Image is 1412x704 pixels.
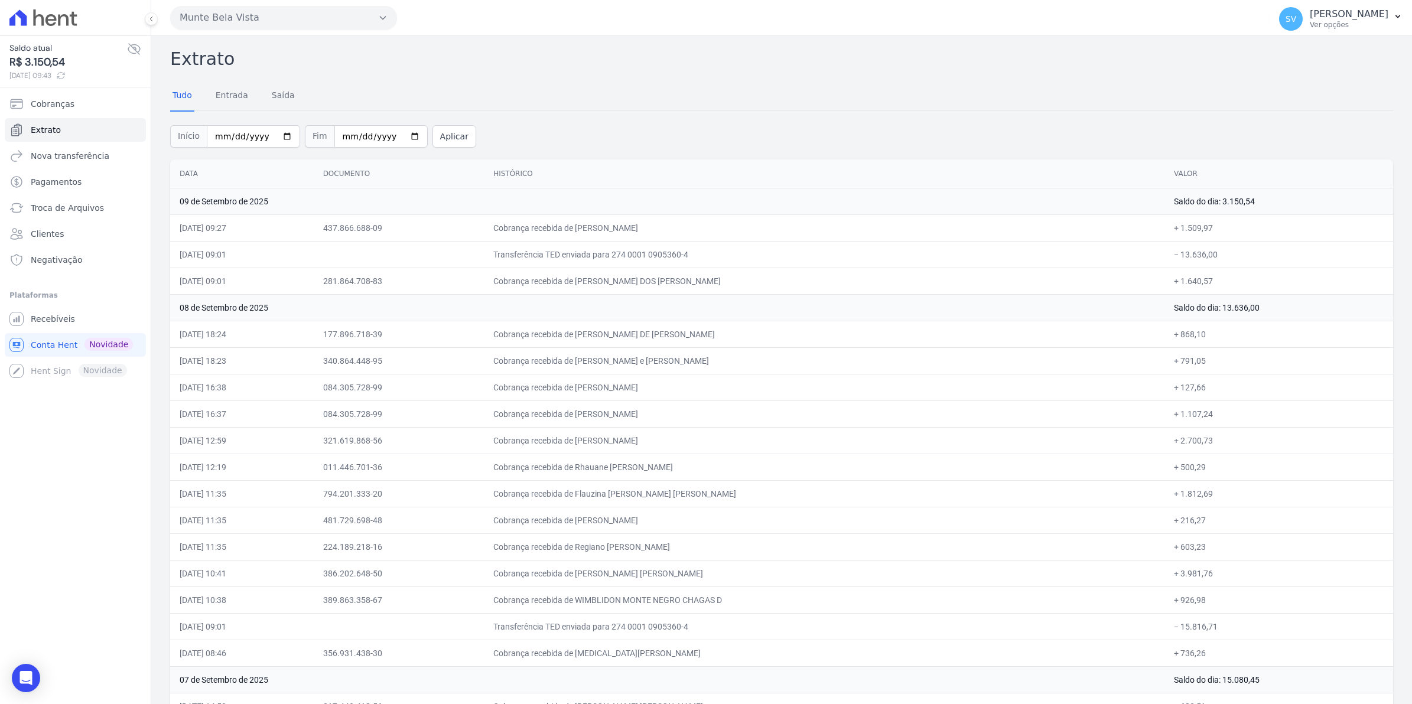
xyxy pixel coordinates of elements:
td: Cobrança recebida de [PERSON_NAME] [484,507,1164,533]
td: Cobrança recebida de WIMBLIDON MONTE NEGRO CHAGAS D [484,586,1164,613]
td: + 1.812,69 [1164,480,1393,507]
nav: Sidebar [9,92,141,383]
td: 356.931.438-30 [314,640,484,666]
td: 224.189.218-16 [314,533,484,560]
td: 084.305.728-99 [314,374,484,400]
td: 011.446.701-36 [314,454,484,480]
td: Cobrança recebida de Flauzina [PERSON_NAME] [PERSON_NAME] [484,480,1164,507]
span: Nova transferência [31,150,109,162]
td: 481.729.698-48 [314,507,484,533]
th: Valor [1164,159,1393,188]
td: [DATE] 09:01 [170,268,314,294]
td: Cobrança recebida de [PERSON_NAME] e [PERSON_NAME] [484,347,1164,374]
th: Histórico [484,159,1164,188]
a: Conta Hent Novidade [5,333,146,357]
td: [DATE] 11:35 [170,533,314,560]
td: + 1.509,97 [1164,214,1393,241]
td: + 1.107,24 [1164,400,1393,427]
td: [DATE] 18:24 [170,321,314,347]
span: Negativação [31,254,83,266]
td: Cobrança recebida de Rhauane [PERSON_NAME] [484,454,1164,480]
td: [DATE] 09:01 [170,613,314,640]
td: + 3.981,76 [1164,560,1393,586]
td: + 1.640,57 [1164,268,1393,294]
td: 09 de Setembro de 2025 [170,188,1164,214]
div: Open Intercom Messenger [12,664,40,692]
a: Extrato [5,118,146,142]
th: Data [170,159,314,188]
td: + 926,98 [1164,586,1393,613]
td: + 603,23 [1164,533,1393,560]
td: 07 de Setembro de 2025 [170,666,1164,693]
td: Cobrança recebida de [MEDICAL_DATA][PERSON_NAME] [484,640,1164,666]
td: − 15.816,71 [1164,613,1393,640]
a: Troca de Arquivos [5,196,146,220]
td: 177.896.718-39 [314,321,484,347]
button: SV [PERSON_NAME] Ver opções [1270,2,1412,35]
span: Conta Hent [31,339,77,351]
td: Saldo do dia: 3.150,54 [1164,188,1393,214]
td: 386.202.648-50 [314,560,484,586]
span: SV [1286,15,1296,23]
td: 084.305.728-99 [314,400,484,427]
span: Pagamentos [31,176,82,188]
div: Plataformas [9,288,141,302]
td: [DATE] 10:41 [170,560,314,586]
td: [DATE] 09:01 [170,241,314,268]
td: 389.863.358-67 [314,586,484,613]
a: Clientes [5,222,146,246]
td: [DATE] 11:35 [170,507,314,533]
td: Cobrança recebida de [PERSON_NAME] DE [PERSON_NAME] [484,321,1164,347]
td: [DATE] 09:27 [170,214,314,241]
span: Novidade [84,338,133,351]
td: [DATE] 08:46 [170,640,314,666]
td: Cobrança recebida de [PERSON_NAME] DOS [PERSON_NAME] [484,268,1164,294]
span: Recebíveis [31,313,75,325]
td: [DATE] 12:19 [170,454,314,480]
td: Transferência TED enviada para 274 0001 0905360-4 [484,613,1164,640]
td: Cobrança recebida de [PERSON_NAME] [484,400,1164,427]
td: 794.201.333-20 [314,480,484,507]
a: Pagamentos [5,170,146,194]
td: [DATE] 16:37 [170,400,314,427]
span: R$ 3.150,54 [9,54,127,70]
span: Início [170,125,207,148]
td: + 216,27 [1164,507,1393,533]
td: [DATE] 12:59 [170,427,314,454]
td: Cobrança recebida de Regiano [PERSON_NAME] [484,533,1164,560]
h2: Extrato [170,45,1393,72]
td: [DATE] 18:23 [170,347,314,374]
td: − 13.636,00 [1164,241,1393,268]
td: 437.866.688-09 [314,214,484,241]
span: [DATE] 09:43 [9,70,127,81]
td: Cobrança recebida de [PERSON_NAME] [484,214,1164,241]
a: Nova transferência [5,144,146,168]
td: + 127,66 [1164,374,1393,400]
td: + 736,26 [1164,640,1393,666]
td: [DATE] 10:38 [170,586,314,613]
td: + 500,29 [1164,454,1393,480]
a: Entrada [213,81,250,112]
td: 281.864.708-83 [314,268,484,294]
a: Negativação [5,248,146,272]
td: 340.864.448-95 [314,347,484,374]
td: Cobrança recebida de [PERSON_NAME] [PERSON_NAME] [484,560,1164,586]
a: Saída [269,81,297,112]
span: Clientes [31,228,64,240]
td: Saldo do dia: 13.636,00 [1164,294,1393,321]
span: Fim [305,125,334,148]
button: Munte Bela Vista [170,6,397,30]
td: Cobrança recebida de [PERSON_NAME] [484,427,1164,454]
td: + 791,05 [1164,347,1393,374]
td: [DATE] 16:38 [170,374,314,400]
td: [DATE] 11:35 [170,480,314,507]
span: Cobranças [31,98,74,110]
td: + 868,10 [1164,321,1393,347]
td: Transferência TED enviada para 274 0001 0905360-4 [484,241,1164,268]
p: Ver opções [1310,20,1388,30]
td: 321.619.868-56 [314,427,484,454]
th: Documento [314,159,484,188]
span: Extrato [31,124,61,136]
td: + 2.700,73 [1164,427,1393,454]
a: Recebíveis [5,307,146,331]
